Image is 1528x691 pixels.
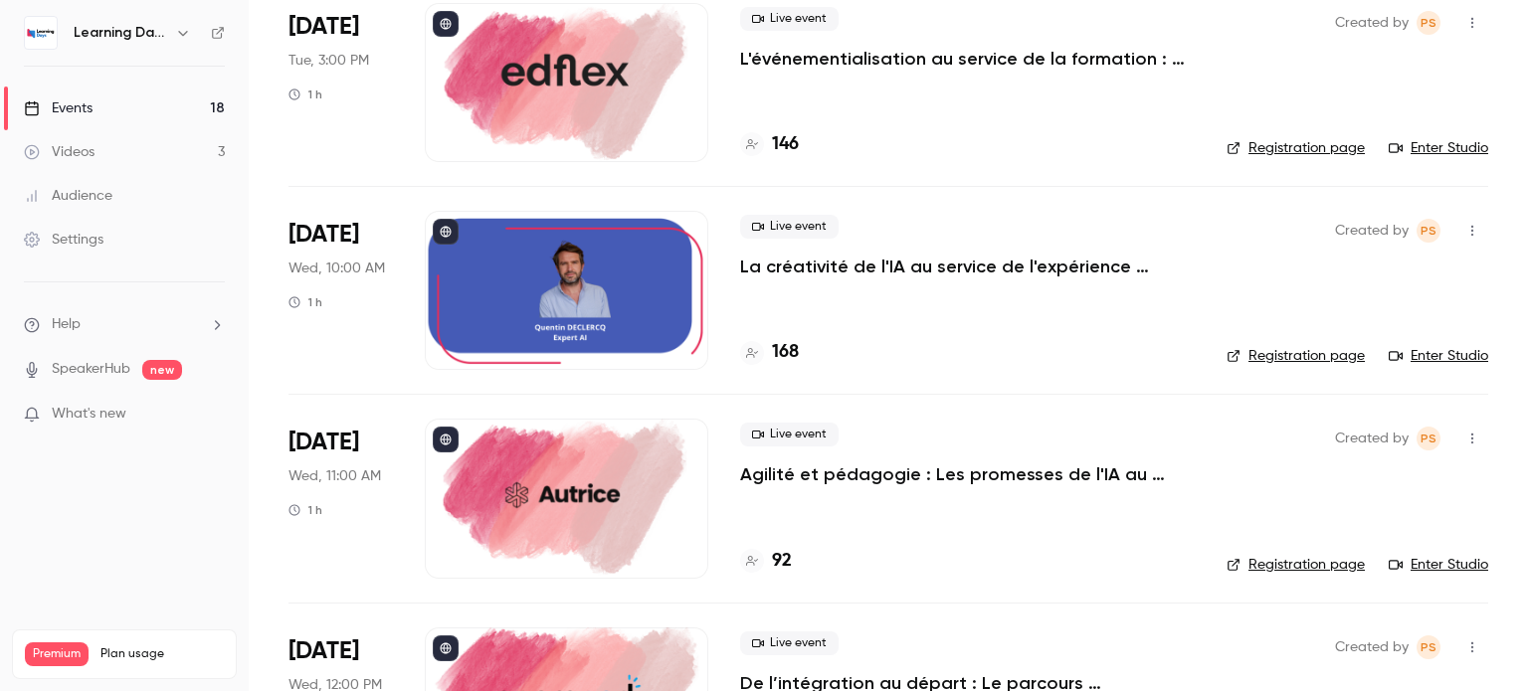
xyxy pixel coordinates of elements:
span: Wed, 11:00 AM [288,466,381,486]
span: Created by [1335,11,1409,35]
div: 1 h [288,502,322,518]
img: Learning Days [25,17,57,49]
span: [DATE] [288,635,359,667]
div: Oct 8 Wed, 11:00 AM (Europe/Paris) [288,419,393,578]
span: Plan usage [100,646,224,662]
div: Settings [24,230,103,250]
a: Agilité et pédagogie : Les promesses de l'IA au service de l'expérience apprenante sont-elles ten... [740,462,1195,486]
h4: 146 [772,131,799,158]
h4: 168 [772,339,799,366]
div: 1 h [288,294,322,310]
span: Live event [740,631,839,655]
span: What's new [52,404,126,425]
span: [DATE] [288,427,359,458]
span: Prad Selvarajah [1417,219,1440,243]
a: Enter Studio [1389,138,1488,158]
a: 92 [740,548,792,575]
span: Created by [1335,219,1409,243]
div: Audience [24,186,112,206]
div: Videos [24,142,95,162]
h6: Learning Days [74,23,167,43]
a: Registration page [1227,346,1365,366]
iframe: Noticeable Trigger [201,406,225,424]
span: Prad Selvarajah [1417,11,1440,35]
span: Tue, 3:00 PM [288,51,369,71]
span: new [142,360,182,380]
a: 146 [740,131,799,158]
a: Enter Studio [1389,555,1488,575]
span: Premium [25,642,89,666]
span: Live event [740,7,839,31]
h4: 92 [772,548,792,575]
div: Events [24,98,93,118]
div: Oct 7 Tue, 3:00 PM (Europe/Paris) [288,3,393,162]
a: Registration page [1227,555,1365,575]
li: help-dropdown-opener [24,314,225,335]
span: Created by [1335,427,1409,450]
a: La créativité de l'IA au service de l'expérience apprenante. [740,255,1195,278]
span: PS [1421,219,1436,243]
span: Live event [740,215,839,239]
a: Registration page [1227,138,1365,158]
div: Oct 8 Wed, 10:00 AM (Europe/Paris) [288,211,393,370]
a: L'événementialisation au service de la formation : engagez vos apprenants tout au long de l’année [740,47,1195,71]
span: [DATE] [288,11,359,43]
span: PS [1421,427,1436,450]
a: Enter Studio [1389,346,1488,366]
span: Help [52,314,81,335]
span: Wed, 10:00 AM [288,259,385,278]
span: Prad Selvarajah [1417,635,1440,659]
a: 168 [740,339,799,366]
span: [DATE] [288,219,359,251]
div: 1 h [288,86,322,102]
a: SpeakerHub [52,359,130,380]
span: Created by [1335,635,1409,659]
span: Live event [740,423,839,446]
span: Prad Selvarajah [1417,427,1440,450]
span: PS [1421,635,1436,659]
span: PS [1421,11,1436,35]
